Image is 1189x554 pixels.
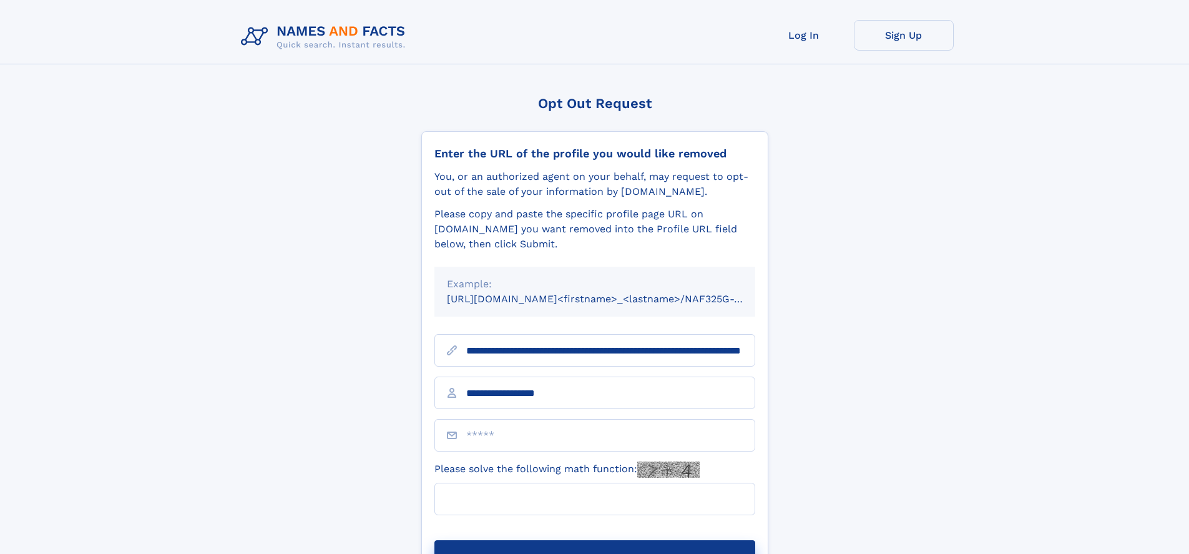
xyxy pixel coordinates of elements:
[447,293,779,305] small: [URL][DOMAIN_NAME]<firstname>_<lastname>/NAF325G-xxxxxxxx
[854,20,954,51] a: Sign Up
[447,277,743,292] div: Example:
[434,147,755,161] div: Enter the URL of the profile you would like removed
[434,462,700,478] label: Please solve the following math function:
[434,169,755,199] div: You, or an authorized agent on your behalf, may request to opt-out of the sale of your informatio...
[434,207,755,252] div: Please copy and paste the specific profile page URL on [DOMAIN_NAME] you want removed into the Pr...
[421,96,768,111] div: Opt Out Request
[236,20,416,54] img: Logo Names and Facts
[754,20,854,51] a: Log In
